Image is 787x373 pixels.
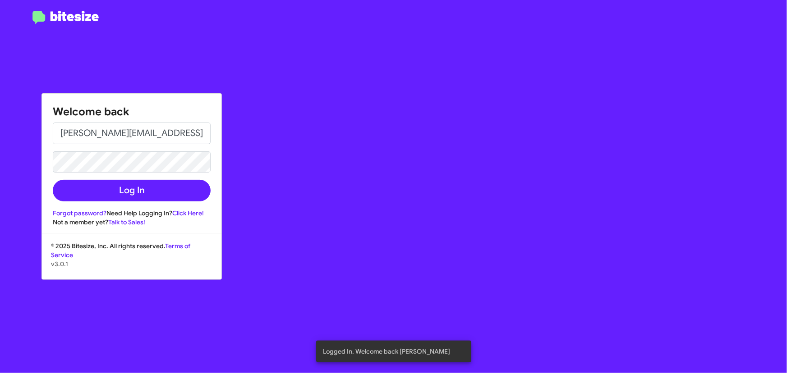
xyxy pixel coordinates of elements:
div: © 2025 Bitesize, Inc. All rights reserved. [42,241,221,279]
button: Log In [53,180,211,201]
div: Need Help Logging In? [53,209,211,218]
input: Email address [53,123,211,144]
div: Not a member yet? [53,218,211,227]
a: Terms of Service [51,242,190,259]
a: Click Here! [172,209,204,217]
a: Talk to Sales! [108,218,145,226]
p: v3.0.1 [51,259,212,268]
h1: Welcome back [53,105,211,119]
span: Logged In. Welcome back [PERSON_NAME] [323,347,451,356]
a: Forgot password? [53,209,106,217]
